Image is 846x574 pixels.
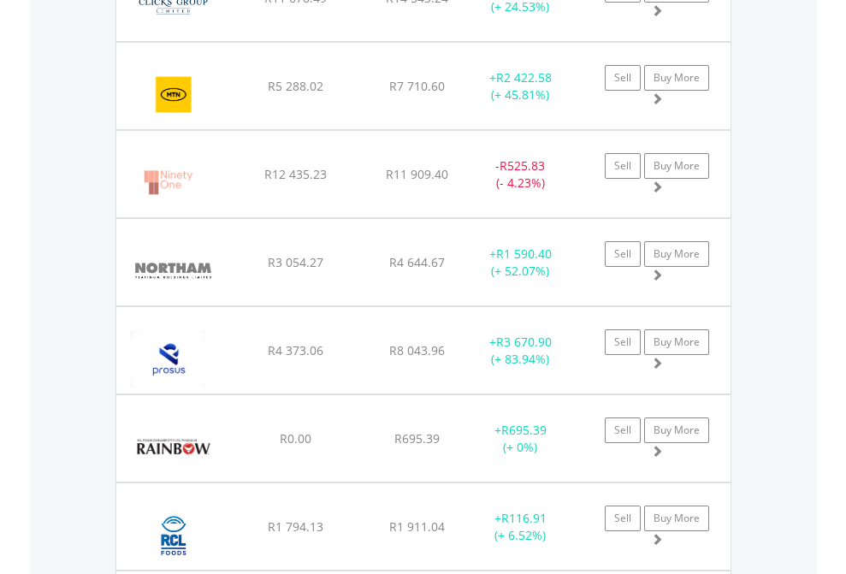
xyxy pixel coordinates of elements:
[605,241,641,267] a: Sell
[394,430,440,447] span: R695.39
[467,334,574,368] div: + (+ 83.94%)
[389,342,445,358] span: R8 043.96
[501,422,547,438] span: R695.39
[644,241,709,267] a: Buy More
[605,153,641,179] a: Sell
[386,166,448,182] span: R11 909.40
[389,518,445,535] span: R1 911.04
[467,157,574,192] div: - (- 4.23%)
[467,69,574,104] div: + (+ 45.81%)
[125,328,211,389] img: EQU.ZA.PRX.png
[125,152,210,213] img: EQU.ZA.NY1.png
[125,240,222,301] img: EQU.ZA.NPH.png
[500,157,545,174] span: R525.83
[605,417,641,443] a: Sell
[389,78,445,94] span: R7 710.60
[644,417,709,443] a: Buy More
[268,342,323,358] span: R4 373.06
[264,166,327,182] span: R12 435.23
[467,510,574,544] div: + (+ 6.52%)
[644,506,709,531] a: Buy More
[501,510,547,526] span: R116.91
[268,518,323,535] span: R1 794.13
[496,334,552,350] span: R3 670.90
[496,69,552,86] span: R2 422.58
[605,506,641,531] a: Sell
[467,422,574,456] div: + (+ 0%)
[605,65,641,91] a: Sell
[268,78,323,94] span: R5 288.02
[605,329,641,355] a: Sell
[644,65,709,91] a: Buy More
[496,246,552,262] span: R1 590.40
[125,505,222,565] img: EQU.ZA.RCL.png
[268,254,323,270] span: R3 054.27
[644,329,709,355] a: Buy More
[125,417,223,477] img: EQU.ZA.RBO.png
[389,254,445,270] span: R4 644.67
[467,246,574,280] div: + (+ 52.07%)
[280,430,311,447] span: R0.00
[125,64,223,125] img: EQU.ZA.MTN.png
[644,153,709,179] a: Buy More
